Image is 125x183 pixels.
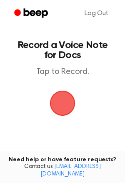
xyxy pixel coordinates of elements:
button: Beep Logo [50,91,75,116]
p: Tap to Record. [15,67,110,77]
a: [EMAIL_ADDRESS][DOMAIN_NAME] [40,164,101,177]
a: Beep [8,5,55,22]
a: Log Out [76,3,117,23]
h1: Record a Voice Note for Docs [15,40,110,60]
span: Contact us [5,163,120,178]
